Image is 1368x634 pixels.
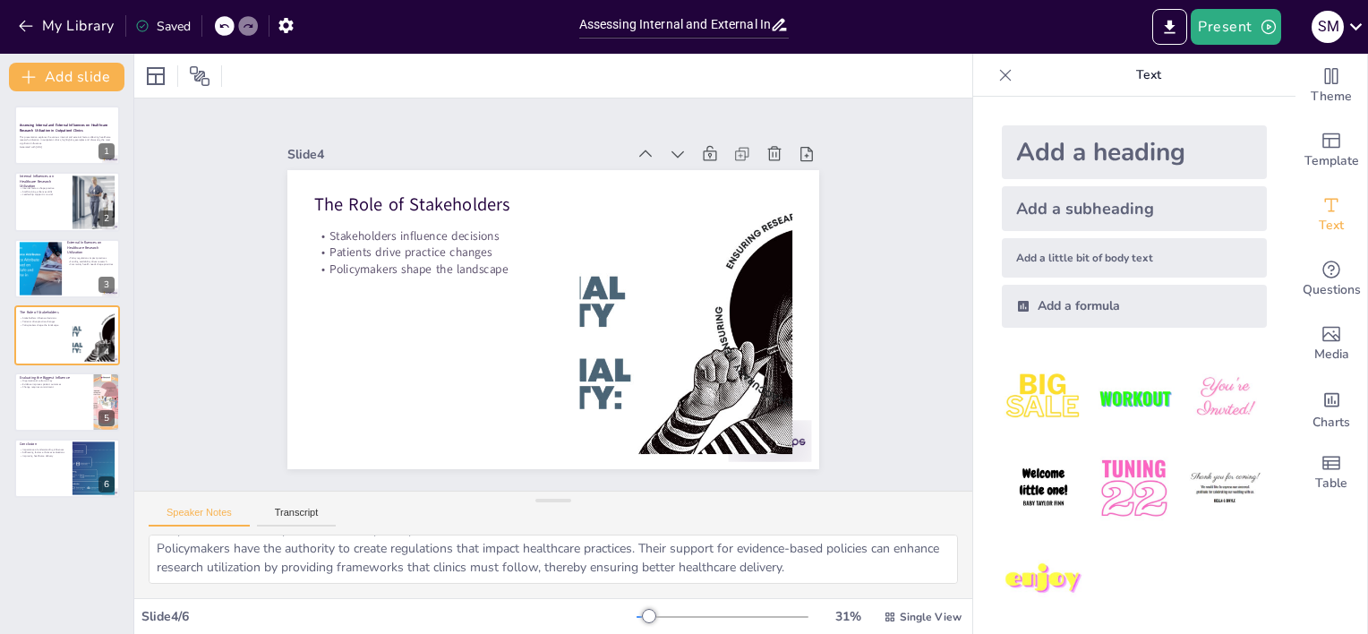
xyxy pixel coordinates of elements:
button: Export to PowerPoint [1152,9,1187,45]
div: 2 [14,172,120,231]
div: 2 [98,210,115,227]
img: 6.jpeg [1184,447,1267,530]
img: 5.jpeg [1092,447,1176,530]
button: Add slide [9,63,124,91]
div: 31 % [826,608,869,625]
p: Policymakers shape the landscape [387,109,576,282]
div: Add text boxes [1295,183,1367,247]
span: Single View [900,610,962,624]
p: Internal Influences on Healthcare Research Utilization [20,174,67,189]
p: Improving healthcare delivery [20,454,67,458]
p: The Role of Stakeholders [428,58,622,236]
p: Importance of understanding influences [20,448,67,451]
div: Add a heading [1002,125,1267,179]
div: 4 [14,305,120,364]
p: Evidence improves patient outcomes [20,382,89,386]
p: This presentation explores the various internal and external factors affecting healthcare researc... [20,135,115,145]
p: Change requires commitment [20,385,89,389]
button: My Library [13,12,122,40]
div: Get real-time input from your audience [1295,247,1367,312]
p: Policymakers shape the landscape [20,323,67,327]
div: 6 [14,439,120,498]
div: Add a formula [1002,285,1267,328]
p: The Role of Stakeholders [20,310,67,315]
div: Add charts and graphs [1295,376,1367,441]
img: 7.jpeg [1002,538,1085,621]
span: Position [189,65,210,87]
p: Policy regulations impact practices [67,256,115,260]
p: Evaluating the Biggest Influence [20,374,89,380]
span: Media [1314,345,1349,364]
p: Addressing factors enhances evaluations [20,451,67,455]
div: Slide 4 [444,6,706,245]
p: Patients drive practice changes [20,321,67,324]
button: Speaker Notes [149,507,250,527]
p: Patients drive practice changes [398,97,587,270]
div: 1 [98,143,115,159]
div: Add ready made slides [1295,118,1367,183]
p: Stakeholders influence decisions [409,85,598,258]
span: Charts [1312,413,1350,433]
p: Organizational culture is key [20,379,89,382]
p: External Influences on Healthcare Research Utilization [67,240,115,255]
p: Conclusion [20,441,67,447]
span: Questions [1303,280,1361,300]
img: 3.jpeg [1184,356,1267,440]
p: Generated with [URL] [20,145,115,149]
p: Internal factors shape practice [20,186,67,190]
div: 3 [14,239,120,298]
input: Insert title [579,12,771,38]
span: Text [1319,216,1344,236]
p: Leadership support is crucial [20,193,67,196]
div: Add a little bit of body text [1002,238,1267,278]
button: Present [1191,9,1280,45]
img: 1.jpeg [1002,356,1085,440]
p: Community health needs shape priorities [67,263,115,267]
p: Stakeholders influence decisions [20,317,67,321]
strong: Assessing Internal and External Influences on Healthcare Research Utilization in Outpatient Clinics [20,123,107,133]
img: 4.jpeg [1002,447,1085,530]
div: Add a table [1295,441,1367,505]
span: Theme [1311,87,1352,107]
div: 5 [98,410,115,426]
div: 4 [98,344,115,360]
button: Transcript [257,507,337,527]
div: 3 [98,277,115,293]
div: Saved [135,18,191,35]
div: Slide 4 / 6 [141,608,637,625]
textarea: Stakeholders are integral to the research utilization process, as their input can help identify r... [149,535,958,584]
div: Add a subheading [1002,186,1267,231]
div: Change the overall theme [1295,54,1367,118]
span: Table [1315,474,1347,493]
button: S M [1312,9,1344,45]
div: 6 [98,476,115,493]
div: 5 [14,373,120,432]
div: 1 [14,106,120,165]
div: S M [1312,11,1344,43]
p: Staff training enhances skills [20,189,67,193]
div: Layout [141,62,170,90]
img: 2.jpeg [1092,356,1176,440]
p: Text [1020,54,1278,97]
p: Funding availability drives research [67,260,115,263]
div: Add images, graphics, shapes or video [1295,312,1367,376]
span: Template [1304,151,1359,171]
